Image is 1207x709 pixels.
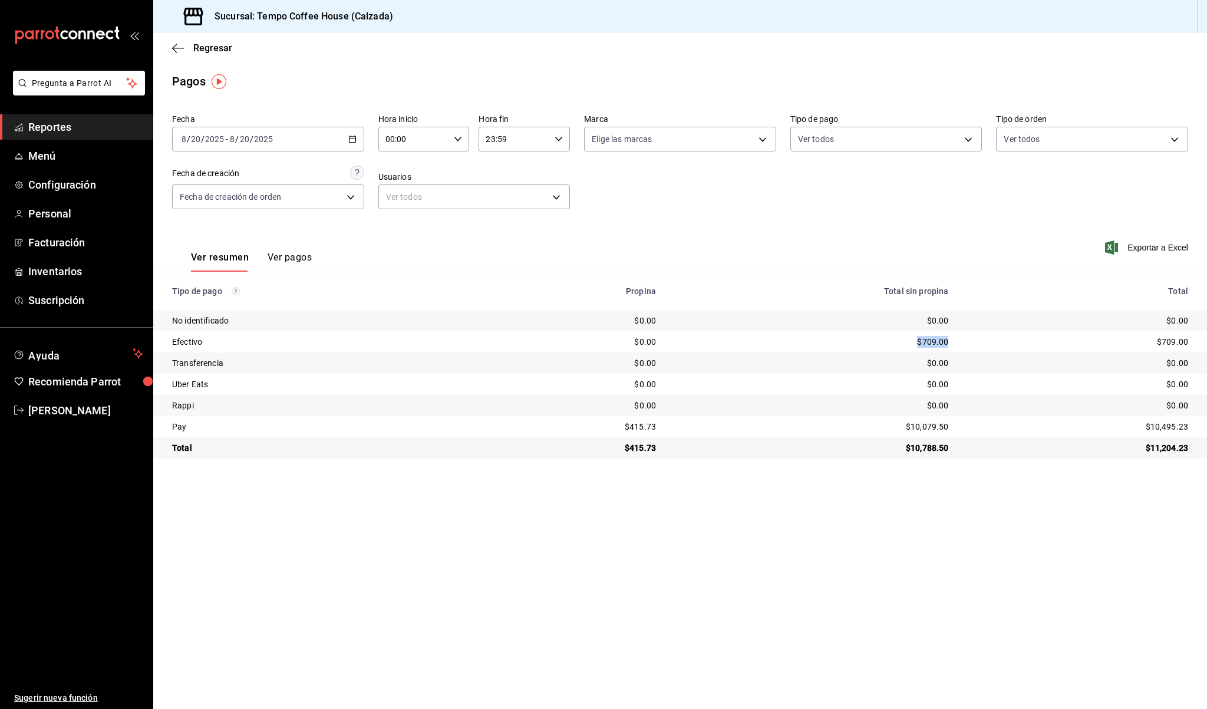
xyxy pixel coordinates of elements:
input: -- [181,134,187,144]
div: $0.00 [499,315,656,327]
span: / [201,134,205,144]
div: $415.73 [499,442,656,454]
input: ---- [253,134,273,144]
div: $0.00 [967,357,1188,369]
label: Tipo de orden [996,115,1188,123]
button: Regresar [172,42,232,54]
div: $0.00 [675,400,948,411]
div: $0.00 [499,378,656,390]
div: Tipo de pago [172,286,480,296]
span: Inventarios [28,263,143,279]
span: / [235,134,239,144]
div: Total [172,442,480,454]
input: -- [190,134,201,144]
span: Facturación [28,235,143,250]
input: ---- [205,134,225,144]
div: Total [967,286,1188,296]
span: Suscripción [28,292,143,308]
label: Tipo de pago [790,115,982,123]
div: $0.00 [967,378,1188,390]
span: Ver todos [1004,133,1040,145]
div: Total sin propina [675,286,948,296]
img: Tooltip marker [212,74,226,89]
span: Regresar [193,42,232,54]
span: Configuración [28,177,143,193]
div: Uber Eats [172,378,480,390]
div: $0.00 [675,357,948,369]
div: navigation tabs [191,252,312,272]
label: Marca [584,115,776,123]
div: Rappi [172,400,480,411]
span: - [226,134,228,144]
label: Hora fin [479,115,570,123]
div: $0.00 [499,357,656,369]
div: Fecha de creación [172,167,239,180]
span: Reportes [28,119,143,135]
span: Menú [28,148,143,164]
span: [PERSON_NAME] [28,403,143,418]
span: / [187,134,190,144]
div: $0.00 [499,336,656,348]
input: -- [229,134,235,144]
div: $10,788.50 [675,442,948,454]
div: $11,204.23 [967,442,1188,454]
span: Personal [28,206,143,222]
div: No identificado [172,315,480,327]
div: $709.00 [675,336,948,348]
h3: Sucursal: Tempo Coffee House (Calzada) [205,9,393,24]
div: $0.00 [675,315,948,327]
input: -- [239,134,250,144]
div: Efectivo [172,336,480,348]
span: Elige las marcas [592,133,652,145]
div: $10,079.50 [675,421,948,433]
div: $0.00 [967,400,1188,411]
span: Recomienda Parrot [28,374,143,390]
svg: Los pagos realizados con Pay y otras terminales son montos brutos. [232,287,240,295]
button: Ver resumen [191,252,249,272]
span: Ayuda [28,347,128,361]
span: Pregunta a Parrot AI [32,77,127,90]
button: Pregunta a Parrot AI [13,71,145,95]
div: Transferencia [172,357,480,369]
button: Exportar a Excel [1107,240,1188,255]
label: Fecha [172,115,364,123]
div: Pay [172,421,480,433]
span: Sugerir nueva función [14,692,143,704]
button: Ver pagos [268,252,312,272]
span: Fecha de creación de orden [180,191,281,203]
div: $0.00 [499,400,656,411]
a: Pregunta a Parrot AI [8,85,145,98]
div: $0.00 [967,315,1188,327]
button: open_drawer_menu [130,31,139,40]
div: $0.00 [675,378,948,390]
div: Propina [499,286,656,296]
div: $709.00 [967,336,1188,348]
span: / [250,134,253,144]
div: $10,495.23 [967,421,1188,433]
span: Ver todos [798,133,834,145]
label: Hora inicio [378,115,470,123]
label: Usuarios [378,173,570,181]
div: Ver todos [378,184,570,209]
div: Pagos [172,72,206,90]
div: $415.73 [499,421,656,433]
